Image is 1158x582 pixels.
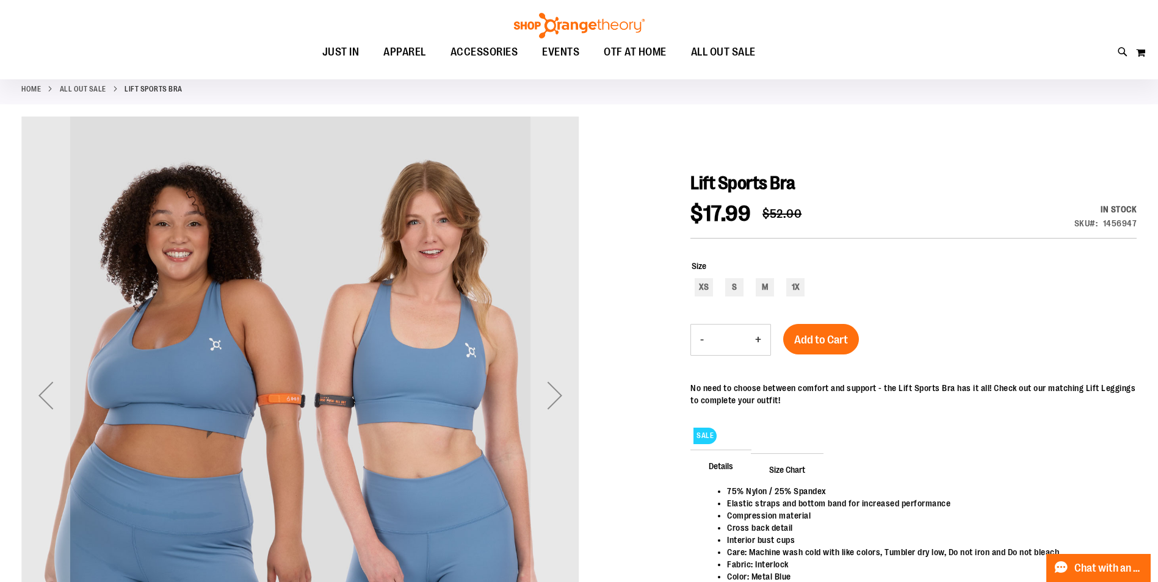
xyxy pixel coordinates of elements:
li: Cross back detail [727,522,1124,534]
li: Elastic straps and bottom band for increased performance [727,497,1124,509]
button: Chat with an Expert [1046,554,1151,582]
a: Home [21,84,41,95]
span: JUST IN [322,38,360,66]
span: EVENTS [542,38,579,66]
a: ALL OUT SALE [60,84,106,95]
div: S [725,278,744,296]
li: 75% Nylon / 25% Spandex [727,485,1124,497]
strong: SKU [1074,218,1098,228]
span: ACCESSORIES [451,38,518,66]
div: M [756,278,774,296]
span: Details [690,450,751,481]
span: APPAREL [383,38,426,66]
span: $17.99 [690,201,750,226]
li: Interior bust cups [727,534,1124,546]
span: Add to Cart [794,333,848,347]
span: ALL OUT SALE [691,38,756,66]
img: Shop Orangetheory [512,13,646,38]
div: In stock [1074,203,1137,215]
div: XS [695,278,713,296]
span: Size [692,261,706,271]
div: No need to choose between comfort and support - the Lift Sports Bra has it all! Check out our mat... [690,382,1137,406]
div: 1X [786,278,805,296]
strong: Lift Sports Bra [125,84,183,95]
li: Care: Machine wash cold with like colors, Tumbler dry low, Do not iron and Do not bleach [727,546,1124,558]
li: Compression material [727,509,1124,522]
div: Availability [1074,203,1137,215]
span: Size Chart [751,453,823,485]
span: Chat with an Expert [1074,562,1143,574]
span: SALE [693,428,717,444]
input: Product quantity [713,325,746,354]
button: Add to Cart [783,324,859,354]
div: 1456947 [1103,217,1137,229]
span: $52.00 [762,207,802,221]
span: Lift Sports Bra [690,173,795,193]
button: Increase product quantity [746,325,770,355]
span: OTF AT HOME [604,38,667,66]
li: Fabric: Interlock [727,558,1124,570]
button: Decrease product quantity [691,325,713,355]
